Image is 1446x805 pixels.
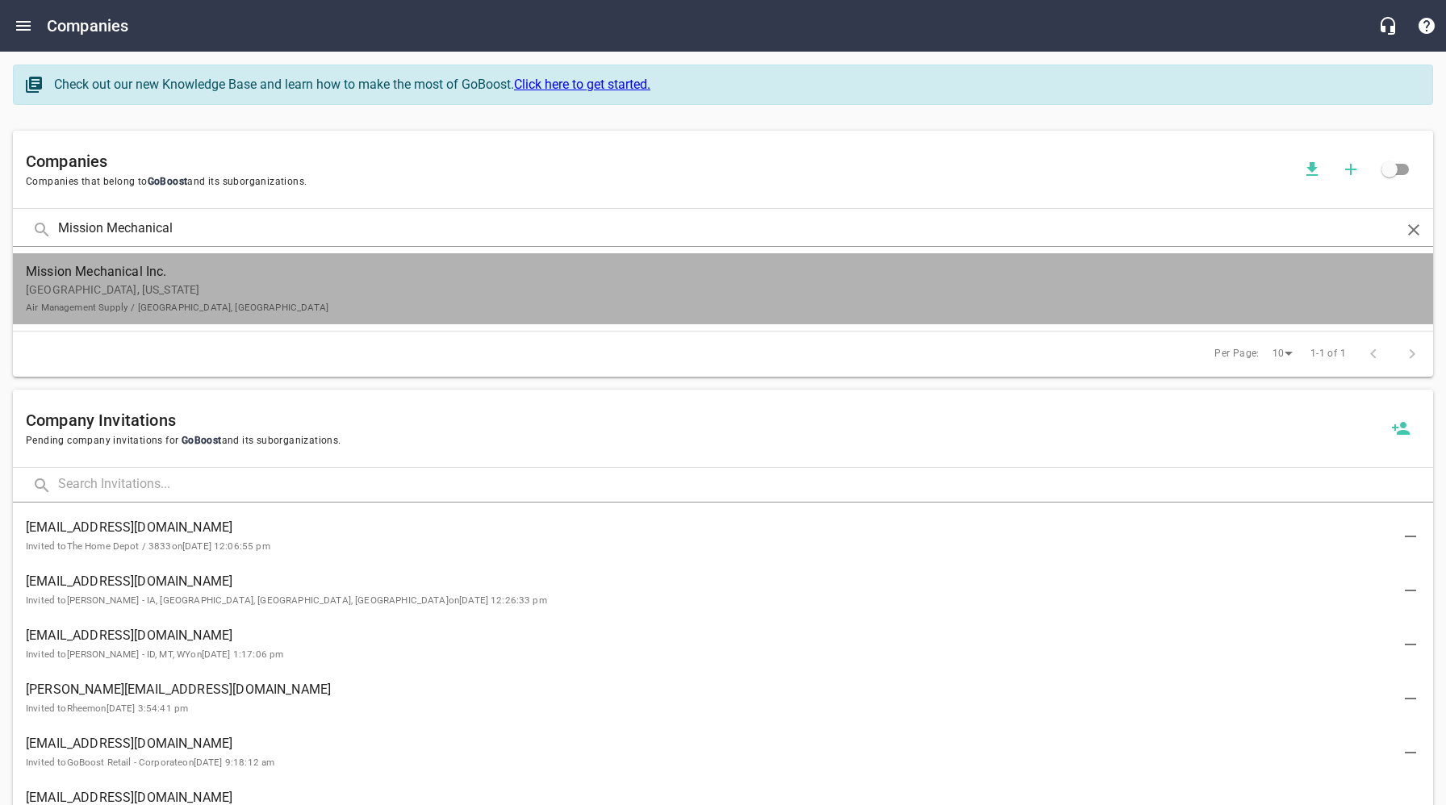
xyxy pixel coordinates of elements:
[1214,346,1260,362] span: Per Page:
[1391,571,1430,610] button: Delete Invitation
[47,13,128,39] h6: Companies
[26,626,1394,645] span: [EMAIL_ADDRESS][DOMAIN_NAME]
[26,302,328,313] small: Air Management Supply / [GEOGRAPHIC_DATA], [GEOGRAPHIC_DATA]
[514,77,650,92] a: Click here to get started.
[26,649,283,660] small: Invited to [PERSON_NAME] - ID, MT, WY on [DATE] 1:17:06 pm
[26,680,1394,699] span: [PERSON_NAME][EMAIL_ADDRESS][DOMAIN_NAME]
[1331,150,1370,189] button: Add a new company
[13,253,1433,324] a: Mission Mechanical Inc.[GEOGRAPHIC_DATA], [US_STATE]Air Management Supply / [GEOGRAPHIC_DATA], [G...
[26,174,1293,190] span: Companies that belong to and its suborganizations.
[54,75,1416,94] div: Check out our new Knowledge Base and learn how to make the most of GoBoost.
[178,435,221,446] span: GoBoost
[1370,150,1409,189] span: Click to view all companies
[26,148,1293,174] h6: Companies
[148,176,188,187] span: GoBoost
[1310,346,1346,362] span: 1-1 of 1
[1391,679,1430,718] button: Delete Invitation
[1266,343,1298,365] div: 10
[26,262,1394,282] span: Mission Mechanical Inc.
[26,734,1394,753] span: [EMAIL_ADDRESS][DOMAIN_NAME]
[26,518,1394,537] span: [EMAIL_ADDRESS][DOMAIN_NAME]
[26,282,1394,315] p: [GEOGRAPHIC_DATA], [US_STATE]
[1369,6,1407,45] button: Live Chat
[26,433,1381,449] span: Pending company invitations for and its suborganizations.
[26,757,274,768] small: Invited to GoBoost Retail - Corporate on [DATE] 9:18:12 am
[26,540,270,552] small: Invited to The Home Depot / 3833 on [DATE] 12:06:55 pm
[58,468,1433,503] input: Search Invitations...
[1391,733,1430,772] button: Delete Invitation
[1381,409,1420,448] button: Invite a new company
[26,594,547,606] small: Invited to [PERSON_NAME] - IA, [GEOGRAPHIC_DATA], [GEOGRAPHIC_DATA], [GEOGRAPHIC_DATA] on [DATE] ...
[1407,6,1446,45] button: Support Portal
[4,6,43,45] button: Open drawer
[26,703,188,714] small: Invited to Rheem on [DATE] 3:54:41 pm
[58,212,1388,247] input: Search Companies...
[1293,150,1331,189] button: Download companies
[1391,625,1430,664] button: Delete Invitation
[26,407,1381,433] h6: Company Invitations
[26,572,1394,591] span: [EMAIL_ADDRESS][DOMAIN_NAME]
[1391,517,1430,556] button: Delete Invitation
